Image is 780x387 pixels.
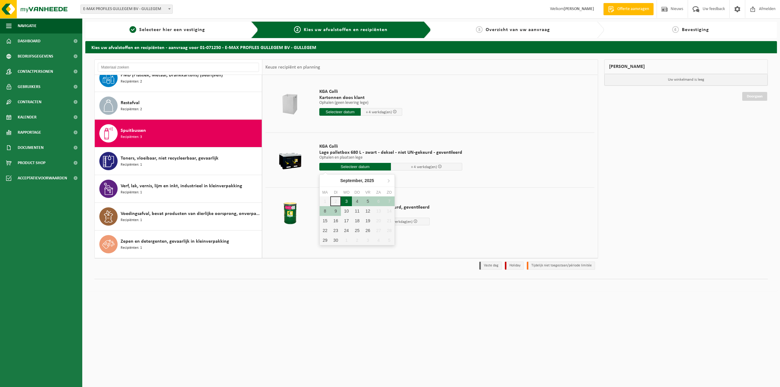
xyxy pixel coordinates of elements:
[121,210,260,217] span: Voedingsafval, bevat producten van dierlijke oorsprong, onverpakt, categorie 3
[411,165,437,169] span: + 4 werkdag(en)
[387,220,413,224] span: + 4 werkdag(en)
[18,79,41,94] span: Gebruikers
[341,235,352,245] div: 1
[352,226,363,235] div: 25
[81,5,172,13] span: E-MAX PROFILES GULLEGEM BV - GULLEGEM
[373,189,384,195] div: za
[352,189,363,195] div: do
[330,206,341,216] div: 9
[121,155,218,162] span: Toners, vloeibaar, niet recycleerbaar, gevaarlijk
[121,99,140,107] span: Restafval
[319,150,462,156] span: Lage palletbox 680 L - zwart - deksel - niet UN-gekeurd - geventileerd
[341,206,352,216] div: 10
[341,189,352,195] div: wo
[319,143,462,150] span: KGA Colli
[319,108,361,116] input: Selecteer datum
[319,163,391,171] input: Selecteer datum
[505,262,524,270] li: Holiday
[616,6,651,12] span: Offerte aanvragen
[363,189,373,195] div: vr
[320,226,330,235] div: 22
[352,235,363,245] div: 2
[262,60,323,75] div: Keuze recipiënt en planning
[363,216,373,226] div: 19
[479,262,502,270] li: Vaste dag
[319,89,402,95] span: KGA Colli
[338,176,377,185] div: September,
[18,18,37,33] span: Navigatie
[330,235,341,245] div: 30
[363,226,373,235] div: 26
[341,196,352,206] div: 3
[121,72,223,79] span: PMD (Plastiek, Metaal, Drankkartons) (bedrijven)
[121,127,146,134] span: Spuitbussen
[18,171,67,186] span: Acceptatievoorwaarden
[320,235,330,245] div: 29
[672,26,679,33] span: 4
[95,175,262,203] button: Verf, lak, vernis, lijm en inkt, industrieel in kleinverpakking Recipiënten: 1
[18,33,41,49] span: Dashboard
[604,59,768,74] div: [PERSON_NAME]
[98,63,259,72] input: Materiaal zoeken
[80,5,173,14] span: E-MAX PROFILES GULLEGEM BV - GULLEGEM
[742,92,767,101] a: Doorgaan
[18,140,44,155] span: Documenten
[304,27,388,32] span: Kies uw afvalstoffen en recipiënten
[330,189,341,195] div: di
[121,182,242,190] span: Verf, lak, vernis, lijm en inkt, industrieel in kleinverpakking
[364,178,374,183] i: 2025
[95,120,262,147] button: Spuitbussen Recipiënten: 3
[384,189,395,195] div: zo
[363,196,373,206] div: 5
[363,235,373,245] div: 3
[330,226,341,235] div: 23
[121,107,142,112] span: Recipiënten: 2
[121,238,229,245] span: Zepen en detergenten, gevaarlijk in kleinverpakking
[363,206,373,216] div: 12
[18,49,53,64] span: Bedrijfsgegevens
[319,95,402,101] span: Kartonnen doos klant
[341,226,352,235] div: 24
[95,92,262,120] button: Restafval Recipiënten: 2
[121,162,142,168] span: Recipiënten: 1
[352,206,363,216] div: 11
[320,206,330,216] div: 8
[319,101,402,105] p: Ophalen (geen levering lege)
[95,230,262,258] button: Zepen en detergenten, gevaarlijk in kleinverpakking Recipiënten: 1
[476,26,483,33] span: 3
[352,196,363,206] div: 4
[95,203,262,230] button: Voedingsafval, bevat producten van dierlijke oorsprong, onverpakt, categorie 3 Recipiënten: 1
[682,27,709,32] span: Bevestiging
[18,94,41,110] span: Contracten
[129,26,136,33] span: 1
[564,7,594,11] strong: [PERSON_NAME]
[88,26,246,33] a: 1Selecteer hier een vestiging
[352,216,363,226] div: 18
[121,134,142,140] span: Recipiënten: 3
[121,190,142,195] span: Recipiënten: 1
[341,216,352,226] div: 17
[121,245,142,251] span: Recipiënten: 1
[603,3,654,15] a: Offerte aanvragen
[18,155,45,171] span: Product Shop
[294,26,301,33] span: 2
[604,74,768,86] p: Uw winkelmand is leeg
[95,147,262,175] button: Toners, vloeibaar, niet recycleerbaar, gevaarlijk Recipiënten: 1
[95,64,262,92] button: PMD (Plastiek, Metaal, Drankkartons) (bedrijven) Recipiënten: 2
[139,27,205,32] span: Selecteer hier een vestiging
[121,79,142,85] span: Recipiënten: 2
[121,217,142,223] span: Recipiënten: 1
[18,64,53,79] span: Contactpersonen
[366,110,392,114] span: + 4 werkdag(en)
[527,262,595,270] li: Tijdelijk niet toegestaan/période limitée
[320,216,330,226] div: 15
[18,125,41,140] span: Rapportage
[320,189,330,195] div: ma
[330,216,341,226] div: 16
[85,41,777,53] h2: Kies uw afvalstoffen en recipiënten - aanvraag voor 01-071250 - E-MAX PROFILES GULLEGEM BV - GULL...
[319,156,462,160] p: Ophalen en plaatsen lege
[18,110,37,125] span: Kalender
[486,27,550,32] span: Overzicht van uw aanvraag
